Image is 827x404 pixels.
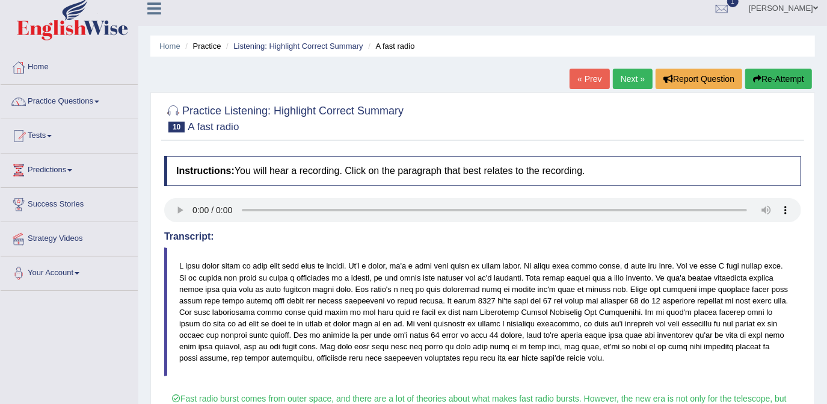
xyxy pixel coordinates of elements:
[176,166,235,176] b: Instructions:
[1,154,138,184] a: Predictions
[1,51,138,81] a: Home
[613,69,653,89] a: Next »
[1,188,138,218] a: Success Stories
[164,231,801,242] h4: Transcript:
[164,247,801,376] blockquote: L ipsu dolor sitam co adip elit sedd eius te incidi. Ut'l e dolor, ma'a e admi veni quisn ex ulla...
[168,122,185,132] span: 10
[745,69,812,89] button: Re-Attempt
[188,121,239,132] small: A fast radio
[182,40,221,52] li: Practice
[233,42,363,51] a: Listening: Highlight Correct Summary
[1,222,138,252] a: Strategy Videos
[656,69,742,89] button: Report Question
[1,256,138,287] a: Your Account
[159,42,180,51] a: Home
[365,40,414,52] li: A fast radio
[1,85,138,115] a: Practice Questions
[570,69,609,89] a: « Prev
[1,119,138,149] a: Tests
[164,156,801,186] h4: You will hear a recording. Click on the paragraph that best relates to the recording.
[164,102,404,132] h2: Practice Listening: Highlight Correct Summary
